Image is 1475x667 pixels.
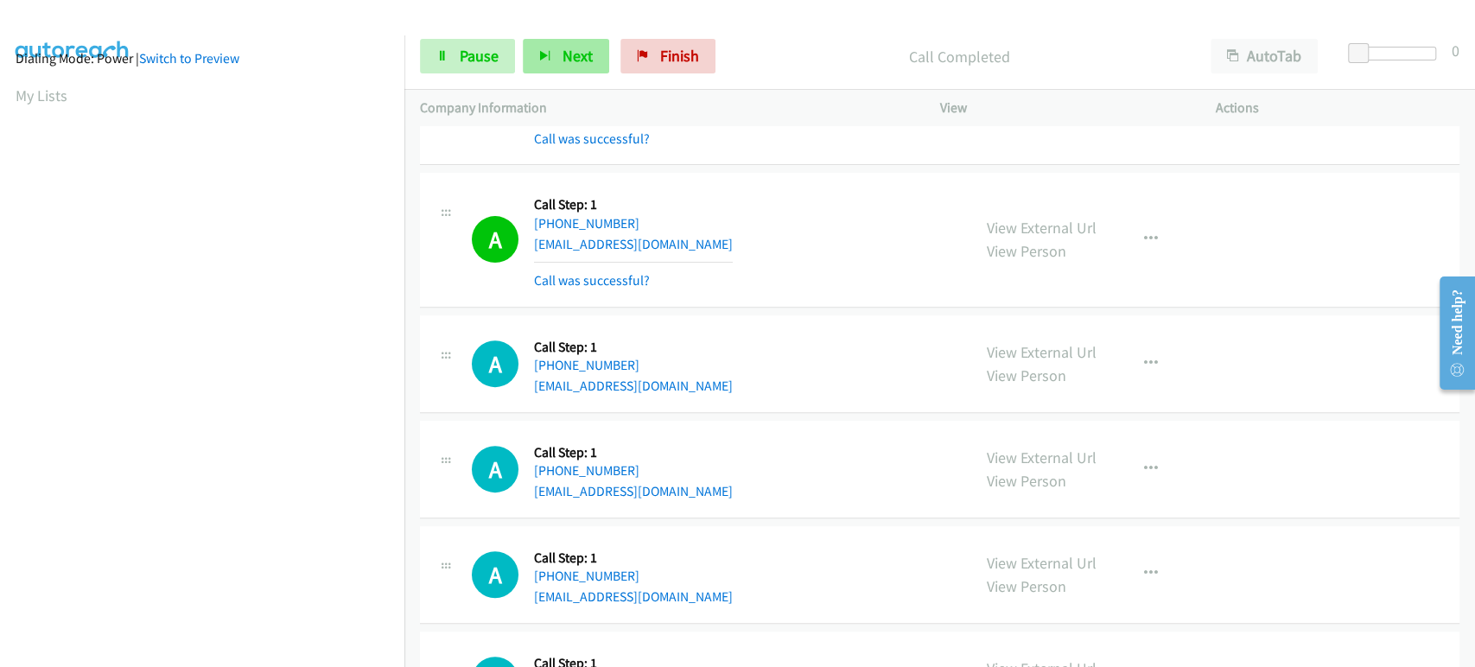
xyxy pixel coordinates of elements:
div: The call is yet to be attempted [472,551,518,598]
a: [PHONE_NUMBER] [534,568,639,584]
h5: Call Step: 1 [534,549,733,567]
a: Pause [420,39,515,73]
p: View [940,98,1185,118]
a: View Person [987,365,1066,385]
p: Call Completed [739,45,1179,68]
span: Next [563,46,593,66]
h1: A [472,551,518,598]
a: [EMAIL_ADDRESS][DOMAIN_NAME] [534,236,733,252]
div: Delay between calls (in seconds) [1357,47,1436,60]
p: Company Information [420,98,909,118]
span: Finish [660,46,699,66]
button: AutoTab [1211,39,1318,73]
p: Actions [1215,98,1459,118]
h5: Call Step: 1 [534,444,733,461]
a: View External Url [987,553,1097,573]
a: [PHONE_NUMBER] [534,215,639,232]
a: Call was successful? [534,272,650,289]
button: Next [523,39,609,73]
a: Finish [620,39,715,73]
h1: A [472,216,518,263]
h5: Call Step: 1 [534,196,733,213]
a: View Person [987,576,1066,596]
h1: A [472,446,518,492]
div: The call is yet to be attempted [472,446,518,492]
iframe: Resource Center [1426,264,1475,402]
a: Call was successful? [534,130,650,147]
a: Switch to Preview [139,50,239,67]
a: View Person [987,471,1066,491]
a: [EMAIL_ADDRESS][DOMAIN_NAME] [534,483,733,499]
span: Pause [460,46,499,66]
a: View External Url [987,218,1097,238]
a: [PHONE_NUMBER] [534,462,639,479]
h1: A [472,340,518,387]
a: View External Url [987,448,1097,467]
a: [EMAIL_ADDRESS][DOMAIN_NAME] [534,378,733,394]
h5: Call Step: 1 [534,339,733,356]
a: View External Url [987,342,1097,362]
a: View Person [987,241,1066,261]
a: [PHONE_NUMBER] [534,357,639,373]
a: My Lists [16,86,67,105]
div: 0 [1452,39,1459,62]
div: Dialing Mode: Power | [16,48,389,69]
a: [EMAIL_ADDRESS][DOMAIN_NAME] [534,588,733,605]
